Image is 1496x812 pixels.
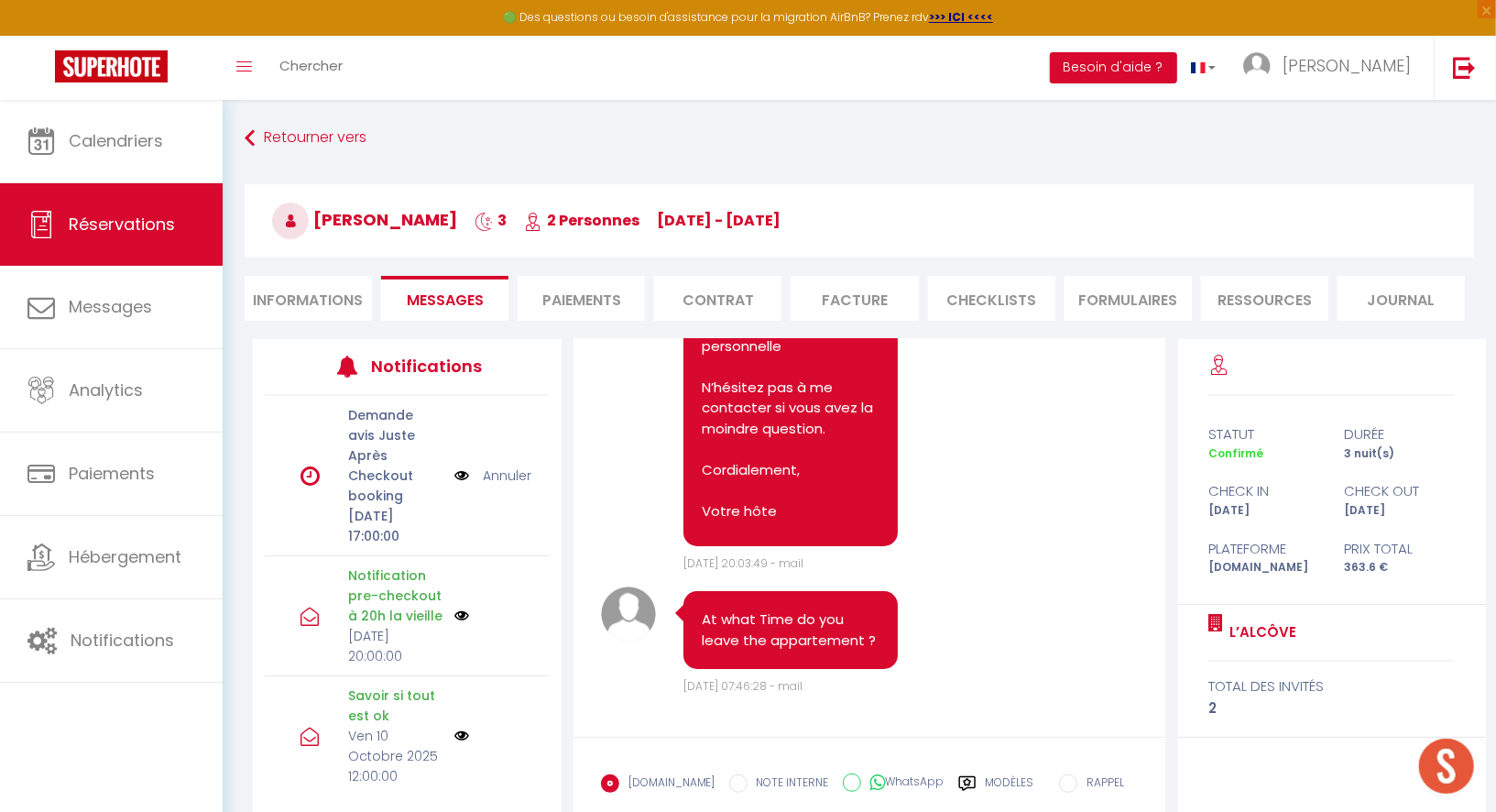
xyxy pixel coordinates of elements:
[1332,502,1468,520] div: [DATE]
[348,405,442,506] p: Demande avis Juste Après Checkout booking
[71,629,174,652] span: Notifications
[407,290,484,311] span: Messages
[69,545,181,568] span: Hébergement
[1196,559,1332,576] div: [DOMAIN_NAME]
[266,36,356,100] a: Chercher
[702,609,880,651] pre: At what Time do you leave the appartement ?
[475,210,507,231] span: 3
[929,9,993,25] a: >>> ICI <<<<
[348,626,442,666] p: [DATE] 20:00:00
[371,346,489,387] h3: Notifications
[791,276,918,321] li: Facture
[1229,36,1434,100] a: ... [PERSON_NAME]
[1283,54,1411,77] span: [PERSON_NAME]
[348,506,442,546] p: [DATE] 17:00:00
[1050,52,1177,83] button: Besoin d'aide ?
[272,208,457,231] span: [PERSON_NAME]
[1208,697,1455,719] div: 2
[1332,538,1468,560] div: Prix total
[245,276,372,321] li: Informations
[1196,423,1332,445] div: statut
[619,774,715,795] label: [DOMAIN_NAME]
[1332,480,1468,502] div: check out
[1332,445,1468,463] div: 3 nuit(s)
[1453,56,1476,79] img: logout
[657,210,781,231] span: [DATE] - [DATE]
[1196,538,1332,560] div: Plateforme
[1065,276,1192,321] li: FORMULAIRES
[748,774,829,795] label: NOTE INTERNE
[1208,445,1263,461] span: Confirmé
[986,774,1034,807] label: Modèles
[654,276,781,321] li: Contrat
[928,276,1055,321] li: CHECKLISTS
[1077,774,1124,795] label: RAPPEL
[1419,739,1474,794] div: Ouvrir le chat
[245,122,1474,155] a: Retourner vers
[69,462,155,485] span: Paiements
[1332,423,1468,445] div: durée
[69,213,175,236] span: Réservations
[348,565,442,626] p: Notification pre-checkout à 20h la vieille
[861,774,945,794] label: WhatsApp
[483,466,531,486] a: Annuler
[1196,480,1332,502] div: check in
[1196,502,1332,520] div: [DATE]
[683,555,803,571] span: [DATE] 20:03:49 - mail
[55,50,168,82] img: Super Booking
[1223,621,1296,643] a: L’Alcôve
[518,276,645,321] li: Paiements
[1201,276,1328,321] li: Ressources
[683,678,803,694] span: [DATE] 07:46:28 - mail
[1208,675,1455,697] div: total des invités
[454,466,469,486] img: NO IMAGE
[69,129,163,152] span: Calendriers
[69,295,152,318] span: Messages
[69,379,143,401] span: Analytics
[279,56,343,75] span: Chercher
[524,210,639,231] span: 2 Personnes
[1338,276,1465,321] li: Journal
[1243,52,1271,80] img: ...
[1332,559,1468,576] div: 363.6 €
[454,729,469,743] img: NO IMAGE
[348,726,442,786] p: Ven 10 Octobre 2025 12:00:00
[348,686,442,726] p: Savoir si tout est ok
[601,587,656,642] img: avatar.png
[454,609,469,623] img: NO IMAGE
